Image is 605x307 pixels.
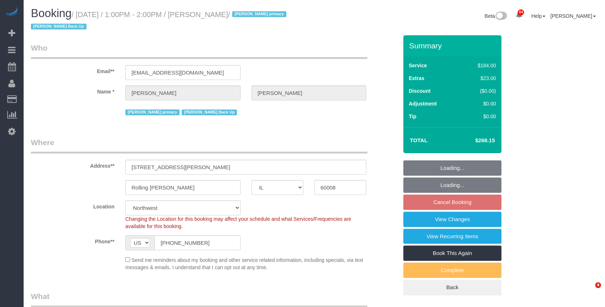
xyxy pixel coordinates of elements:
[31,43,367,59] legend: Who
[409,75,424,82] label: Extras
[25,200,120,210] label: Location
[550,13,596,19] a: [PERSON_NAME]
[462,100,496,107] div: $0.00
[31,11,289,31] small: / [DATE] / 1:00PM - 2:00PM / [PERSON_NAME]
[409,100,437,107] label: Adjustment
[403,280,501,295] a: Back
[403,246,501,261] a: Book This Again
[403,212,501,227] a: View Changes
[462,75,496,82] div: $23.00
[125,85,241,100] input: First Name**
[409,113,416,120] label: Tip
[25,85,120,95] label: Name *
[31,24,86,29] span: [PERSON_NAME] Back Up
[531,13,545,19] a: Help
[409,87,431,95] label: Discount
[125,257,363,270] span: Send me reminders about my booking and other service related information, including specials, via...
[512,7,526,23] a: 84
[580,282,598,300] iframe: Intercom live chat
[125,109,180,115] span: [PERSON_NAME] primary
[462,62,496,69] div: $184.00
[410,137,428,143] strong: Total
[409,62,427,69] label: Service
[31,7,72,20] span: Booking
[182,109,237,115] span: [PERSON_NAME] Back Up
[595,282,601,288] span: 4
[403,229,501,244] a: View Recurring Items
[462,87,496,95] div: ($0.00)
[232,11,286,17] span: [PERSON_NAME] primary
[453,137,495,144] h4: $268.15
[4,7,19,17] img: Automaid Logo
[251,85,367,100] input: Last Name*
[485,13,507,19] a: Beta
[462,113,496,120] div: $0.00
[518,9,524,15] span: 84
[31,137,367,153] legend: Where
[409,41,498,50] h3: Summary
[125,216,351,229] span: Changing the Location for this booking may affect your schedule and what Services/Frequencies are...
[495,12,507,21] img: New interface
[314,180,366,195] input: Zip Code**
